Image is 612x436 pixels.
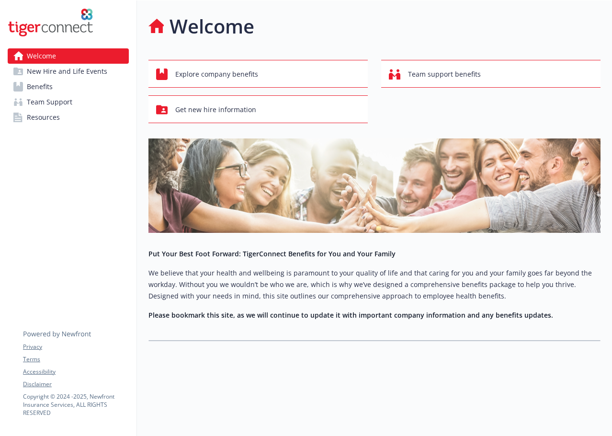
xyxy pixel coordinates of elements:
[175,101,256,119] span: Get new hire information
[27,64,107,79] span: New Hire and Life Events
[148,249,396,258] strong: Put Your Best Foot Forward: TigerConnect Benefits for You and Your Family
[27,79,53,94] span: Benefits
[8,94,129,110] a: Team Support
[8,79,129,94] a: Benefits
[27,48,56,64] span: Welcome
[175,65,258,83] span: Explore company benefits
[27,94,72,110] span: Team Support
[381,60,601,88] button: Team support benefits
[23,392,128,417] p: Copyright © 2024 - 2025 , Newfront Insurance Services, ALL RIGHTS RESERVED
[23,343,128,351] a: Privacy
[148,267,601,302] p: We believe that your health and wellbeing is paramount to your quality of life and that caring fo...
[170,12,254,41] h1: Welcome
[8,110,129,125] a: Resources
[23,355,128,364] a: Terms
[148,138,601,233] img: overview page banner
[23,380,128,389] a: Disclaimer
[27,110,60,125] span: Resources
[8,48,129,64] a: Welcome
[23,367,128,376] a: Accessibility
[8,64,129,79] a: New Hire and Life Events
[148,60,368,88] button: Explore company benefits
[408,65,481,83] span: Team support benefits
[148,310,553,320] strong: Please bookmark this site, as we will continue to update it with important company information an...
[148,95,368,123] button: Get new hire information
